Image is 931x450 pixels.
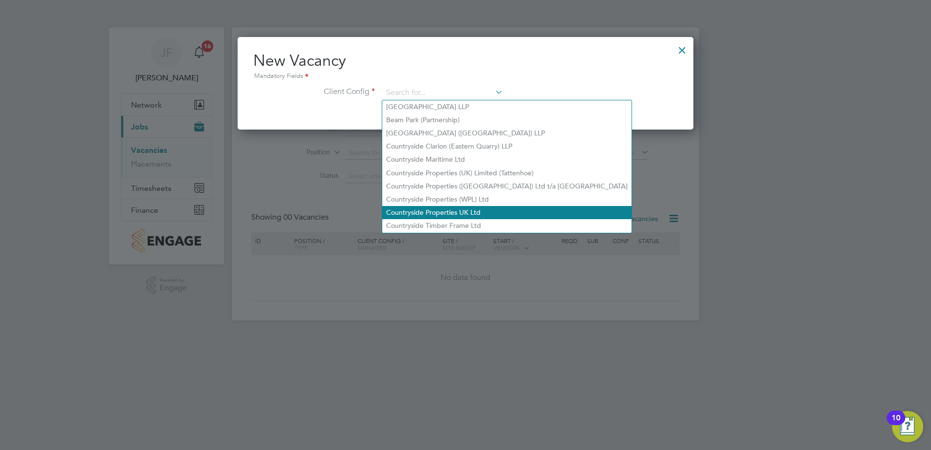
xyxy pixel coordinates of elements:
label: Client Config [253,87,375,97]
li: Countryside Properties (WPL) Ltd [382,193,632,206]
li: [GEOGRAPHIC_DATA] LLP [382,100,632,113]
li: Beam Park (Partnership) [382,113,632,127]
input: Search for... [383,86,503,100]
li: Countryside Clarion (Eastern Quarry) LLP [382,140,632,153]
li: Countryside Timber Frame Ltd [382,219,632,232]
li: Countryside Maritime Ltd [382,153,632,166]
li: [GEOGRAPHIC_DATA] ([GEOGRAPHIC_DATA]) LLP [382,127,632,140]
li: Countryside Properties UK Ltd [382,206,632,219]
h2: New Vacancy [253,51,678,82]
div: Mandatory Fields [253,71,678,82]
li: Countryside Properties (UK) Limited (Tattenhoe) [382,167,632,180]
button: Open Resource Center, 10 new notifications [892,411,923,442]
li: Countryside Properties ([GEOGRAPHIC_DATA]) Ltd t/a [GEOGRAPHIC_DATA] [382,180,632,193]
div: 10 [892,418,900,431]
